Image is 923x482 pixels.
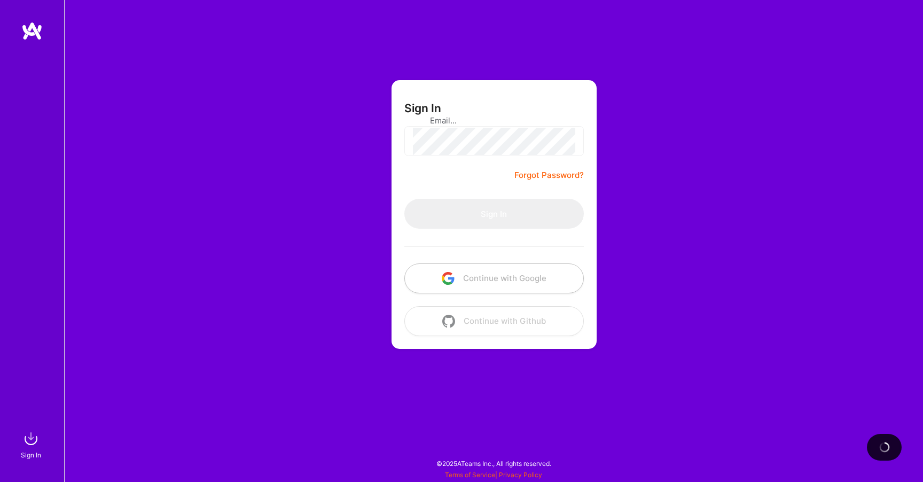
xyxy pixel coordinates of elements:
[879,442,890,453] img: loading
[430,107,558,134] input: Email...
[20,428,42,449] img: sign in
[404,102,441,115] h3: Sign In
[22,428,42,461] a: sign inSign In
[404,306,584,336] button: Continue with Github
[404,199,584,229] button: Sign In
[514,169,584,182] a: Forgot Password?
[64,450,923,477] div: © 2025 ATeams Inc., All rights reserved.
[442,272,455,285] img: icon
[21,449,41,461] div: Sign In
[445,471,495,479] a: Terms of Service
[445,471,542,479] span: |
[21,21,43,41] img: logo
[442,315,455,328] img: icon
[404,263,584,293] button: Continue with Google
[499,471,542,479] a: Privacy Policy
